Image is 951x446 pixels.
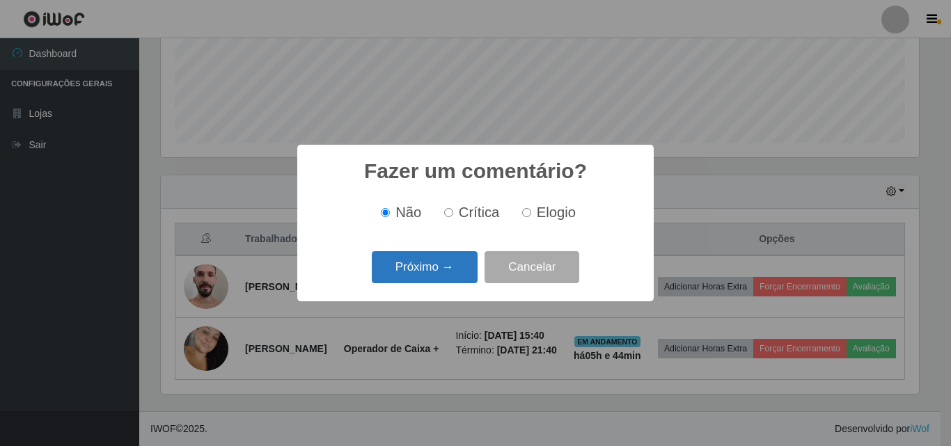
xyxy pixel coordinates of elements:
span: Elogio [537,205,576,220]
button: Próximo → [372,251,478,284]
span: Não [395,205,421,220]
span: Crítica [459,205,500,220]
input: Elogio [522,208,531,217]
h2: Fazer um comentário? [364,159,587,184]
input: Crítica [444,208,453,217]
input: Não [381,208,390,217]
button: Cancelar [485,251,579,284]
